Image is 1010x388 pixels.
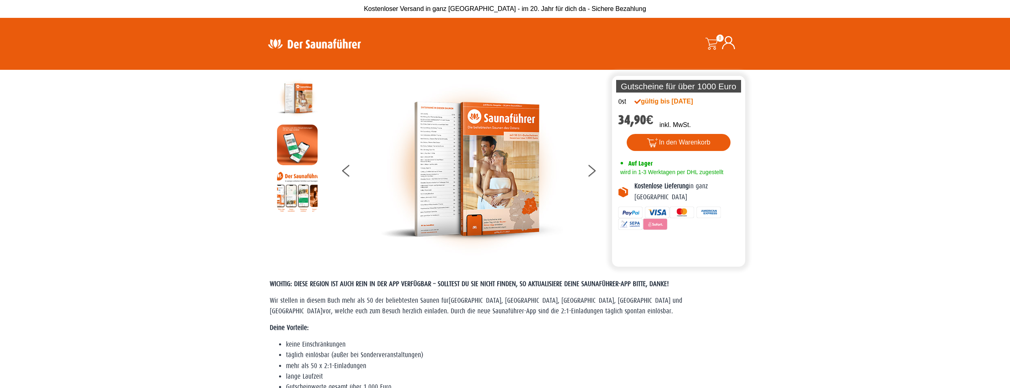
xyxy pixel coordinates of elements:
[277,125,318,165] img: MOCKUP-iPhone_regional
[322,307,673,315] span: vor, welche euch zum Besuch herzlich einladen. Durch die neue Saunaführer-App sind die 2:1-Einlad...
[646,112,653,127] span: €
[634,97,711,106] div: gültig bis [DATE]
[286,361,740,371] li: mehr als 50 x 2:1-Einladungen
[270,297,682,315] span: [GEOGRAPHIC_DATA], [GEOGRAPHIC_DATA], [GEOGRAPHIC_DATA], [GEOGRAPHIC_DATA] und [GEOGRAPHIC_DATA]
[364,5,646,12] span: Kostenloser Versand in ganz [GEOGRAPHIC_DATA] - im 20. Jahr für dich da - Sichere Bezahlung
[627,134,731,151] button: In den Warenkorb
[286,339,740,350] li: keine Einschränkungen
[618,169,723,175] span: wird in 1-3 Werktagen per DHL zugestellt
[628,160,653,167] span: Auf Lager
[380,78,563,261] img: der-saunafuehrer-2025-ost
[277,171,318,212] img: Anleitung7tn
[618,112,653,127] bdi: 34,90
[618,97,626,107] div: Ost
[716,34,724,42] span: 0
[634,182,689,190] b: Kostenlose Lieferung
[286,350,740,360] li: täglich einlösbar (außer bei Sonderveranstaltungen)
[660,120,691,130] p: inkl. MwSt.
[634,181,739,203] p: in ganz [GEOGRAPHIC_DATA]
[270,280,669,288] span: WICHTIG: DIESE REGION IST AUCH REIN IN DER APP VERFÜGBAR – SOLLTEST DU SIE NICHT FINDEN, SO AKTUA...
[616,80,741,93] p: Gutscheine für über 1000 Euro
[270,297,449,304] span: Wir stellen in diesem Buch mehr als 50 der beliebtesten Saunen für
[277,78,318,119] img: der-saunafuehrer-2025-ost
[286,371,740,382] li: lange Laufzeit
[270,324,309,332] strong: Deine Vorteile:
